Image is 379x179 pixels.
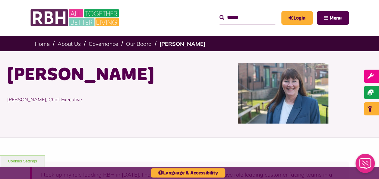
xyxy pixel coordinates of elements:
button: Language & Accessibility [151,168,225,177]
a: About Us [58,40,81,47]
img: RBH [30,6,121,30]
a: Governance [89,40,118,47]
a: Our Board [126,40,152,47]
img: Amanda Newton [238,63,328,124]
h1: [PERSON_NAME] [7,63,185,87]
iframe: Netcall Web Assistant for live chat [352,152,379,179]
a: MyRBH [281,11,313,25]
a: [PERSON_NAME] [159,40,205,47]
p: [PERSON_NAME], Chief Executive [7,87,185,112]
span: Menu [330,16,342,20]
button: Navigation [317,11,349,25]
a: Home [35,40,50,47]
